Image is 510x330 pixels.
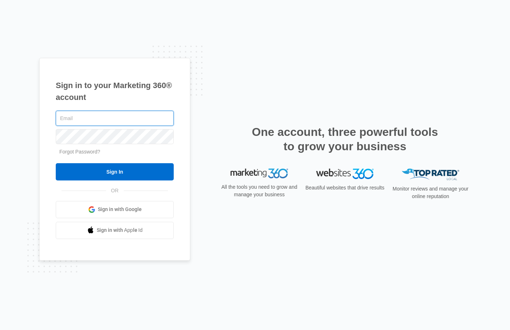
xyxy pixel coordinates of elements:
[56,201,174,218] a: Sign in with Google
[390,185,471,200] p: Monitor reviews and manage your online reputation
[56,79,174,103] h1: Sign in to your Marketing 360® account
[250,125,440,153] h2: One account, three powerful tools to grow your business
[59,149,100,155] a: Forgot Password?
[56,111,174,126] input: Email
[219,183,300,198] p: All the tools you need to grow and manage your business
[316,169,374,179] img: Websites 360
[56,222,174,239] a: Sign in with Apple Id
[402,169,459,180] img: Top Rated Local
[98,206,142,213] span: Sign in with Google
[106,187,124,194] span: OR
[56,163,174,180] input: Sign In
[305,184,385,192] p: Beautiful websites that drive results
[231,169,288,179] img: Marketing 360
[97,226,143,234] span: Sign in with Apple Id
